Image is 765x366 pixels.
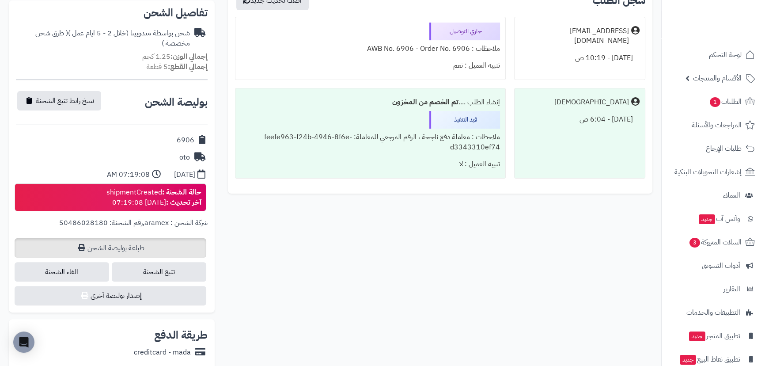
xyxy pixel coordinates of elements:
span: جديد [699,214,715,224]
a: وآتس آبجديد [667,208,760,229]
span: نسخ رابط تتبع الشحنة [36,95,94,106]
a: إشعارات التحويلات البنكية [667,161,760,183]
span: العملاء [723,189,740,202]
span: المراجعات والأسئلة [692,119,742,131]
a: الطلبات1 [667,91,760,112]
h2: بوليصة الشحن [145,97,208,107]
a: التطبيقات والخدمات [667,302,760,323]
a: طلبات الإرجاع [667,138,760,159]
button: نسخ رابط تتبع الشحنة [17,91,101,111]
span: التقارير [723,283,740,295]
span: 1 [710,97,720,107]
button: إصدار بوليصة أخرى [15,286,206,305]
small: 1.25 كجم [142,51,208,62]
div: 6906 [177,135,194,145]
div: , [16,218,208,238]
h2: تفاصيل الشحن [16,8,208,18]
span: الطلبات [709,95,742,108]
span: وآتس آب [698,213,740,225]
span: رقم الشحنة: 50486028180 [59,217,143,228]
a: لوحة التحكم [667,44,760,65]
div: ملاحظات : AWB No. 6906 - Order No. 6906 [241,40,500,57]
a: تطبيق المتجرجديد [667,325,760,347]
strong: حالة الشحنة : [162,187,201,198]
div: 07:19:08 AM [107,170,150,180]
span: 3 [689,238,700,248]
div: [EMAIL_ADDRESS][DOMAIN_NAME] [520,26,629,46]
a: العملاء [667,185,760,206]
span: ( طرق شحن مخصصة ) [35,28,190,49]
span: جديد [689,332,705,341]
a: طباعة بوليصة الشحن [15,238,206,258]
div: تنبيه العميل : لا [241,156,500,173]
div: شحن بواسطة مندوبينا (خلال 2 - 5 ايام عمل ) [16,28,190,49]
div: [DATE] - 10:19 ص [520,50,640,67]
div: [DATE] - 6:04 ص [520,111,640,128]
a: السلات المتروكة3 [667,232,760,253]
span: الأقسام والمنتجات [693,72,742,84]
div: تنبيه العميل : نعم [241,57,500,74]
div: shipmentCreated [DATE] 07:19:08 [106,187,201,208]
span: التطبيقات والخدمات [686,306,740,319]
div: جاري التوصيل [429,23,500,40]
b: تم الخصم من المخزون [392,97,458,107]
a: المراجعات والأسئلة [667,114,760,136]
a: تتبع الشحنة [112,262,206,282]
span: تطبيق نقاط البيع [679,353,740,366]
span: طلبات الإرجاع [706,142,742,155]
div: ملاحظات : معاملة دفع ناجحة ، الرقم المرجعي للمعاملة: feefe963-f24b-4946-8f6e-d3343310ef74 [241,129,500,156]
span: شركة الشحن : aramex [144,217,208,228]
a: التقارير [667,278,760,300]
span: لوحة التحكم [709,49,742,61]
span: تطبيق المتجر [688,330,740,342]
small: 5 قطعة [147,61,208,72]
strong: إجمالي القطع: [168,61,208,72]
span: الغاء الشحنة [15,262,109,282]
div: إنشاء الطلب .... [241,94,500,111]
div: Open Intercom Messenger [13,332,34,353]
span: أدوات التسويق [702,259,740,272]
strong: آخر تحديث : [166,197,201,208]
div: [DATE] [174,170,195,180]
span: جديد [680,355,696,365]
strong: إجمالي الوزن: [170,51,208,62]
img: logo-2.png [705,24,757,42]
div: قيد التنفيذ [429,111,500,129]
a: أدوات التسويق [667,255,760,276]
div: [DEMOGRAPHIC_DATA] [554,97,629,107]
h2: طريقة الدفع [154,330,208,340]
div: creditcard - mada [134,347,191,358]
div: oto [179,152,190,163]
span: السلات المتروكة [689,236,742,248]
span: إشعارات التحويلات البنكية [674,166,742,178]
